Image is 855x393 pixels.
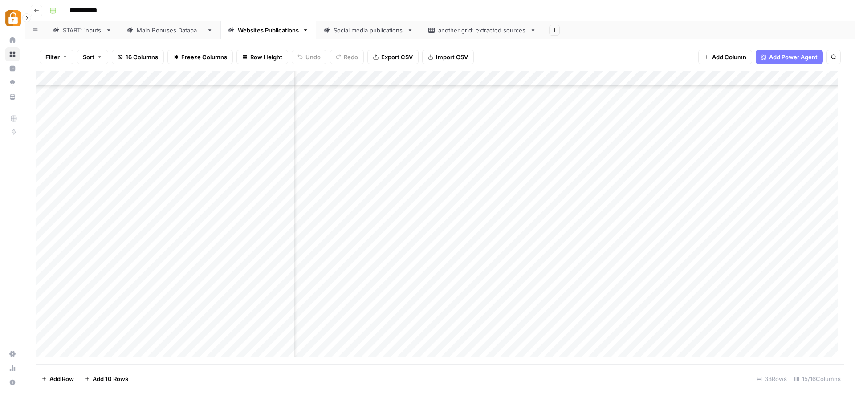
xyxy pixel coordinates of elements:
[250,53,282,61] span: Row Height
[5,7,20,29] button: Workspace: Adzz
[83,53,94,61] span: Sort
[49,374,74,383] span: Add Row
[712,53,746,61] span: Add Column
[238,26,299,35] div: Websites Publications
[137,26,203,35] div: Main Bonuses Database
[5,347,20,361] a: Settings
[756,50,823,64] button: Add Power Agent
[436,53,468,61] span: Import CSV
[5,76,20,90] a: Opportunities
[753,372,790,386] div: 33 Rows
[305,53,321,61] span: Undo
[93,374,128,383] span: Add 10 Rows
[236,50,288,64] button: Row Height
[698,50,752,64] button: Add Column
[5,361,20,375] a: Usage
[5,90,20,104] a: Your Data
[5,10,21,26] img: Adzz Logo
[334,26,403,35] div: Social media publications
[45,53,60,61] span: Filter
[77,50,108,64] button: Sort
[112,50,164,64] button: 16 Columns
[40,50,73,64] button: Filter
[5,61,20,76] a: Insights
[5,375,20,389] button: Help + Support
[126,53,158,61] span: 16 Columns
[344,53,358,61] span: Redo
[790,372,844,386] div: 15/16 Columns
[167,50,233,64] button: Freeze Columns
[769,53,818,61] span: Add Power Agent
[79,372,134,386] button: Add 10 Rows
[422,50,474,64] button: Import CSV
[381,53,413,61] span: Export CSV
[181,53,227,61] span: Freeze Columns
[421,21,544,39] a: another grid: extracted sources
[316,21,421,39] a: Social media publications
[438,26,526,35] div: another grid: extracted sources
[220,21,316,39] a: Websites Publications
[119,21,220,39] a: Main Bonuses Database
[5,33,20,47] a: Home
[292,50,326,64] button: Undo
[36,372,79,386] button: Add Row
[330,50,364,64] button: Redo
[45,21,119,39] a: START: inputs
[63,26,102,35] div: START: inputs
[367,50,419,64] button: Export CSV
[5,47,20,61] a: Browse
